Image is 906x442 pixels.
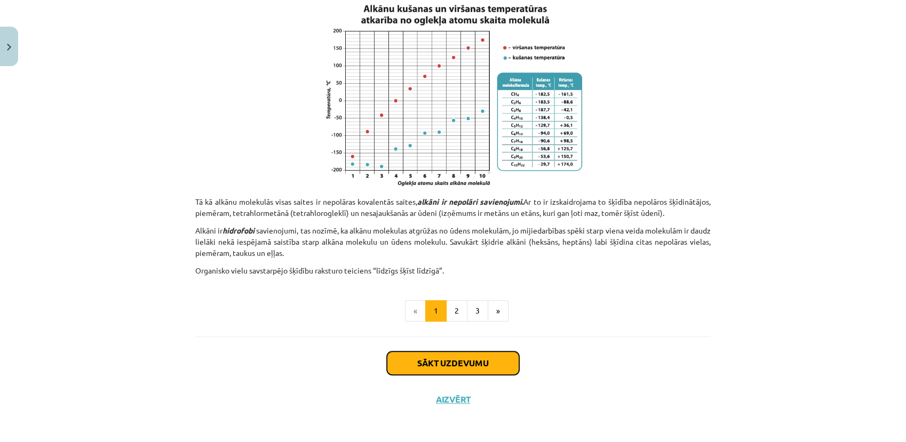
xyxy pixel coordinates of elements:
[195,265,711,276] p: Organisko vielu savstarpējo šķīdību raksturo teiciens “līdzīgs šķīst līdzīgā”.
[195,225,711,259] p: Alkāni ir savienojumi, tas nozīmē, ka alkānu molekulas atgrūžas no ūdens molekulām, jo mijiedarbī...
[425,300,447,322] button: 1
[195,300,711,322] nav: Page navigation example
[417,197,523,206] b: .
[195,196,711,219] p: Tā kā alkānu molekulās visas saites ir nepolāras kovalentās saites, Ar to ir izskaidrojama to šķī...
[467,300,488,322] button: 3
[417,197,478,206] i: alkāni ir nepolāri
[387,351,519,375] button: Sākt uzdevumu
[7,44,11,51] img: icon-close-lesson-0947bae3869378f0d4975bcd49f059093ad1ed9edebbc8119c70593378902aed.svg
[480,197,522,206] i: savienojumi
[446,300,467,322] button: 2
[222,226,255,235] i: hidrofobi
[488,300,508,322] button: »
[433,394,473,405] button: Aizvērt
